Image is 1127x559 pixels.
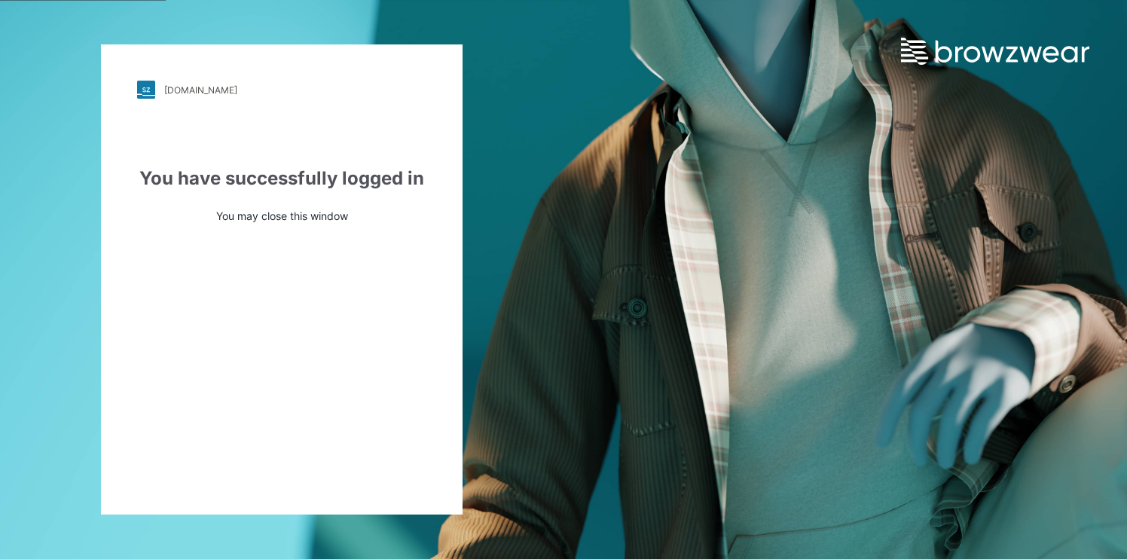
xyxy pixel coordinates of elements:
p: You may close this window [137,208,426,224]
div: [DOMAIN_NAME] [164,84,237,96]
a: [DOMAIN_NAME] [137,81,426,99]
div: You have successfully logged in [137,165,426,192]
img: stylezone-logo.562084cfcfab977791bfbf7441f1a819.svg [137,81,155,99]
img: browzwear-logo.e42bd6dac1945053ebaf764b6aa21510.svg [901,38,1089,65]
